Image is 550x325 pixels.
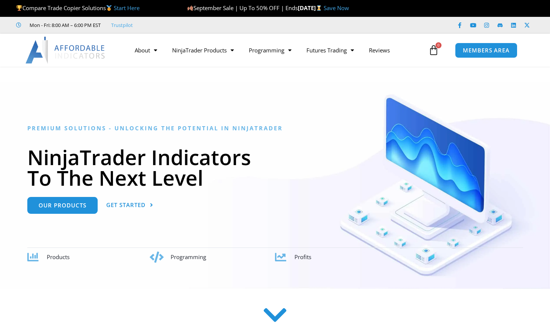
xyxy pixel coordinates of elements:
[16,4,140,12] span: Compare Trade Copier Solutions
[455,43,517,58] a: MEMBERS AREA
[106,197,153,214] a: Get Started
[47,253,70,261] span: Products
[241,42,299,59] a: Programming
[316,5,322,11] img: ⌛
[187,5,193,11] img: 🍂
[436,42,441,48] span: 0
[39,203,86,208] span: Our Products
[187,4,298,12] span: September Sale | Up To 50% OFF | Ends
[28,21,101,30] span: Mon - Fri: 8:00 AM – 6:00 PM EST
[114,4,140,12] a: Start Here
[294,253,311,261] span: Profits
[171,253,206,261] span: Programming
[298,4,324,12] strong: [DATE]
[106,5,112,11] img: 🥇
[361,42,397,59] a: Reviews
[127,42,165,59] a: About
[324,4,349,12] a: Save Now
[299,42,361,59] a: Futures Trading
[111,21,133,30] a: Trustpilot
[127,42,427,59] nav: Menu
[25,37,106,64] img: LogoAI | Affordable Indicators – NinjaTrader
[165,42,241,59] a: NinjaTrader Products
[106,202,146,208] span: Get Started
[16,5,22,11] img: 🏆
[463,48,510,53] span: MEMBERS AREA
[27,197,98,214] a: Our Products
[27,125,523,132] h6: Premium Solutions - Unlocking the Potential in NinjaTrader
[417,39,450,61] a: 0
[27,147,523,188] h1: NinjaTrader Indicators To The Next Level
